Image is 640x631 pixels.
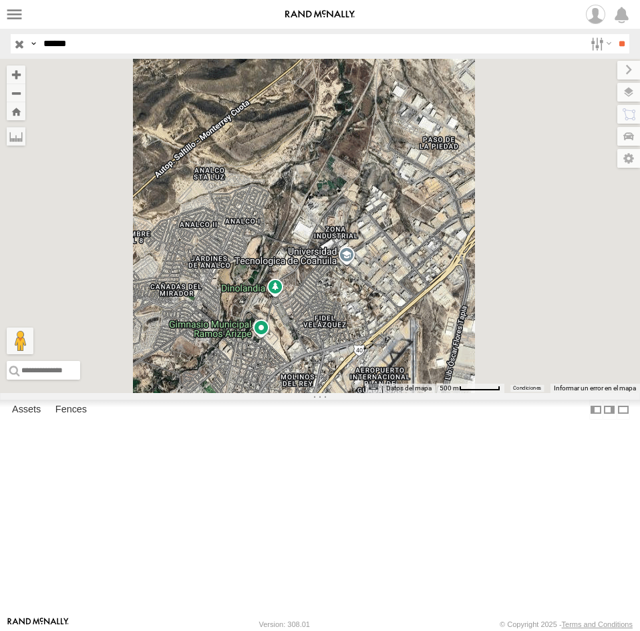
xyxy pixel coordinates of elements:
a: Visit our Website [7,618,69,631]
div: Version: 308.01 [259,620,310,628]
button: Zoom in [7,66,25,84]
label: Assets [5,400,47,419]
a: Condiciones (se abre en una nueva pestaña) [513,386,541,391]
label: Dock Summary Table to the Left [589,400,603,419]
div: © Copyright 2025 - [500,620,633,628]
label: Map Settings [617,149,640,168]
label: Dock Summary Table to the Right [603,400,616,419]
a: Informar un error en el mapa [554,384,636,392]
label: Search Query [28,34,39,53]
button: Zoom out [7,84,25,102]
label: Measure [7,127,25,146]
button: Arrastra el hombrecito naranja al mapa para abrir Street View [7,328,33,354]
span: 500 m [440,384,459,392]
a: Terms and Conditions [562,620,633,628]
button: Zoom Home [7,102,25,120]
img: rand-logo.svg [285,10,355,19]
label: Hide Summary Table [617,400,630,419]
button: Combinaciones de teclas [369,384,378,390]
label: Search Filter Options [585,34,614,53]
button: Datos del mapa [386,384,432,393]
button: Escala del mapa: 500 m por 58 píxeles [436,384,504,393]
label: Fences [49,400,94,419]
